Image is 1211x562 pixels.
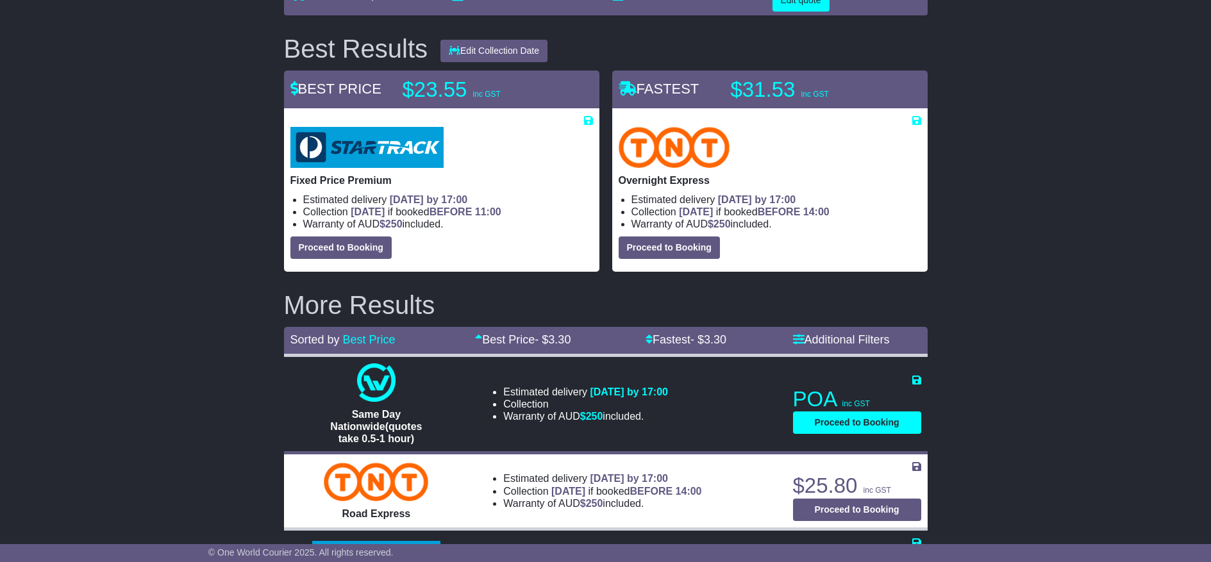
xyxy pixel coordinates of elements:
[385,219,403,229] span: 250
[475,333,571,346] a: Best Price- $3.30
[586,498,603,509] span: 250
[793,411,921,434] button: Proceed to Booking
[503,472,701,484] li: Estimated delivery
[793,386,921,412] p: POA
[290,174,593,186] p: Fixed Price Premium
[580,411,603,422] span: $
[278,35,435,63] div: Best Results
[208,547,394,558] span: © One World Courier 2025. All rights reserved.
[704,333,726,346] span: 3.30
[646,333,726,346] a: Fastest- $3.30
[351,206,385,217] span: [DATE]
[793,333,890,346] a: Additional Filters
[619,81,699,97] span: FASTEST
[679,206,829,217] span: if booked
[473,90,501,99] span: inc GST
[590,386,668,397] span: [DATE] by 17:00
[631,206,921,218] li: Collection
[303,218,593,230] li: Warranty of AUD included.
[864,486,891,495] span: inc GST
[801,90,829,99] span: inc GST
[793,499,921,521] button: Proceed to Booking
[342,508,411,519] span: Road Express
[708,219,731,229] span: $
[590,473,668,484] span: [DATE] by 17:00
[548,333,571,346] span: 3.30
[475,206,501,217] span: 11:00
[503,398,668,410] li: Collection
[440,40,547,62] button: Edit Collection Date
[403,77,563,103] p: $23.55
[619,236,720,259] button: Proceed to Booking
[631,218,921,230] li: Warranty of AUD included.
[284,291,928,319] h2: More Results
[503,497,701,509] li: Warranty of AUD included.
[343,333,396,346] a: Best Price
[303,206,593,218] li: Collection
[803,206,830,217] span: 14:00
[290,333,340,346] span: Sorted by
[551,486,701,497] span: if booked
[290,236,392,259] button: Proceed to Booking
[390,194,468,205] span: [DATE] by 17:00
[619,174,921,186] p: Overnight Express
[631,194,921,206] li: Estimated delivery
[503,386,668,398] li: Estimated delivery
[676,486,702,497] span: 14:00
[503,485,701,497] li: Collection
[714,219,731,229] span: 250
[619,127,730,168] img: TNT Domestic: Overnight Express
[690,333,726,346] span: - $
[551,486,585,497] span: [DATE]
[586,411,603,422] span: 250
[731,77,891,103] p: $31.53
[351,206,501,217] span: if booked
[380,219,403,229] span: $
[290,81,381,97] span: BEST PRICE
[357,363,396,402] img: One World Courier: Same Day Nationwide(quotes take 0.5-1 hour)
[290,127,444,168] img: StarTrack: Fixed Price Premium
[718,194,796,205] span: [DATE] by 17:00
[503,410,668,422] li: Warranty of AUD included.
[842,399,870,408] span: inc GST
[679,206,713,217] span: [DATE]
[630,486,672,497] span: BEFORE
[535,333,571,346] span: - $
[758,206,801,217] span: BEFORE
[793,473,921,499] p: $25.80
[430,206,472,217] span: BEFORE
[324,463,428,501] img: TNT Domestic: Road Express
[303,194,593,206] li: Estimated delivery
[580,498,603,509] span: $
[330,409,422,444] span: Same Day Nationwide(quotes take 0.5-1 hour)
